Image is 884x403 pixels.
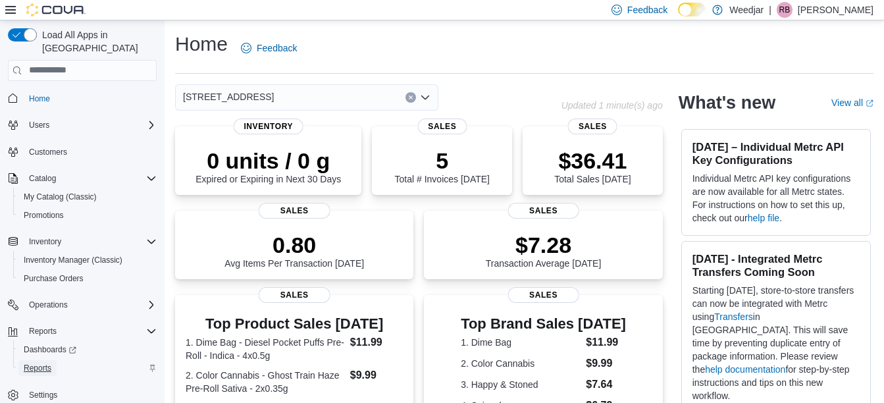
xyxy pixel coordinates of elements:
span: Inventory [24,234,157,250]
div: Avg Items Per Transaction [DATE] [224,232,364,269]
h2: What's new [679,92,775,113]
a: help documentation [705,364,785,375]
div: Total Sales [DATE] [554,148,631,184]
a: Customers [24,144,72,160]
svg: External link [866,99,873,107]
span: Catalog [29,173,56,184]
dt: 1. Dime Bag [461,336,581,349]
a: Reports [18,360,57,376]
span: Reports [29,326,57,336]
button: Inventory Manager (Classic) [13,251,162,269]
button: Operations [3,296,162,314]
span: Sales [417,119,467,134]
p: Weedjar [729,2,764,18]
span: Sales [259,287,330,303]
a: Inventory Manager (Classic) [18,252,128,268]
a: Purchase Orders [18,271,89,286]
span: Sales [259,203,330,219]
span: Purchase Orders [18,271,157,286]
div: Transaction Average [DATE] [486,232,602,269]
span: Catalog [24,171,157,186]
button: Home [3,89,162,108]
span: My Catalog (Classic) [18,189,157,205]
img: Cova [26,3,86,16]
span: Feedback [627,3,667,16]
p: Individual Metrc API key configurations are now available for all Metrc states. For instructions ... [692,172,860,225]
a: Promotions [18,207,69,223]
button: Customers [3,142,162,161]
dt: 2. Color Cannabis - Ghost Train Haze Pre-Roll Sativa - 2x0.35g [186,369,345,395]
p: 0.80 [224,232,364,258]
span: Inventory Manager (Classic) [18,252,157,268]
span: Home [29,94,50,104]
span: Sales [507,287,579,303]
span: Customers [24,144,157,160]
dd: $9.99 [350,367,403,383]
a: View allExternal link [831,97,873,108]
span: Purchase Orders [24,273,84,284]
span: Users [24,117,157,133]
button: Catalog [3,169,162,188]
span: Inventory [29,236,61,247]
span: Sales [568,119,617,134]
dt: 2. Color Cannabis [461,357,581,370]
span: Reports [24,363,51,373]
span: Operations [29,300,68,310]
button: Operations [24,297,73,313]
button: Reports [13,359,162,377]
span: Inventory [233,119,303,134]
a: Dashboards [13,340,162,359]
button: Clear input [405,92,416,103]
button: Users [24,117,55,133]
a: Transfers [714,311,753,322]
span: Settings [24,387,157,403]
h3: [DATE] - Integrated Metrc Transfers Coming Soon [692,252,860,279]
span: Promotions [24,210,64,221]
span: Sales [507,203,579,219]
button: Reports [3,322,162,340]
div: Total # Invoices [DATE] [395,148,490,184]
h3: Top Brand Sales [DATE] [461,316,626,332]
div: Rose Bourgault [777,2,793,18]
button: Users [3,116,162,134]
p: $7.28 [486,232,602,258]
p: Updated 1 minute(s) ago [561,100,663,111]
span: Reports [24,323,157,339]
span: Load All Apps in [GEOGRAPHIC_DATA] [37,28,157,55]
p: 5 [395,148,490,174]
button: My Catalog (Classic) [13,188,162,206]
span: Dark Mode [678,16,679,17]
span: Users [29,120,49,130]
dd: $11.99 [350,335,403,350]
button: Open list of options [420,92,430,103]
span: [STREET_ADDRESS] [183,89,274,105]
p: $36.41 [554,148,631,174]
h1: Home [175,31,228,57]
a: help file [748,213,779,223]
span: Reports [18,360,157,376]
span: Customers [29,147,67,157]
p: [PERSON_NAME] [798,2,873,18]
dd: $11.99 [586,335,626,350]
button: Catalog [24,171,61,186]
button: Reports [24,323,62,339]
dt: 3. Happy & Stoned [461,378,581,391]
dt: 1. Dime Bag - Diesel Pocket Puffs Pre-Roll - Indica - 4x0.5g [186,336,345,362]
dd: $9.99 [586,356,626,371]
a: My Catalog (Classic) [18,189,102,205]
span: RB [779,2,791,18]
h3: [DATE] – Individual Metrc API Key Configurations [692,140,860,167]
input: Dark Mode [678,3,706,16]
span: Home [24,90,157,107]
span: My Catalog (Classic) [24,192,97,202]
p: Starting [DATE], store-to-store transfers can now be integrated with Metrc using in [GEOGRAPHIC_D... [692,284,860,402]
a: Feedback [236,35,302,61]
button: Promotions [13,206,162,225]
button: Purchase Orders [13,269,162,288]
a: Home [24,91,55,107]
span: Inventory Manager (Classic) [24,255,122,265]
a: Settings [24,387,63,403]
span: Feedback [257,41,297,55]
h3: Top Product Sales [DATE] [186,316,403,332]
span: Promotions [18,207,157,223]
